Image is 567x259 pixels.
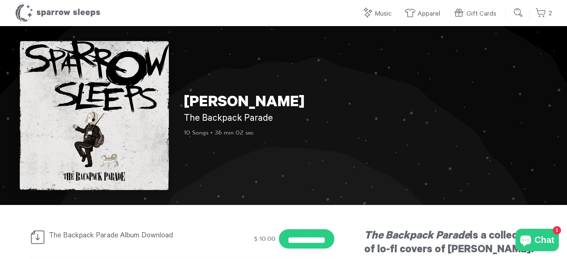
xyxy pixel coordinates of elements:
a: Apparel [404,6,444,22]
h1: [PERSON_NAME] [184,94,318,113]
h1: Sparrow Sleeps [15,4,101,22]
div: $ 10.00 [253,232,277,246]
a: Music [362,6,395,22]
span: is a collection of lo-fi covers of [PERSON_NAME]. [364,231,537,256]
h2: The Backpack Parade [184,113,318,126]
p: 10 Songs • 36 min 02 sec [184,129,318,137]
a: Gift Cards [453,6,500,22]
em: The Backpack Parade [364,231,470,243]
inbox-online-store-chat: Shopify online store chat [513,229,561,253]
input: Submit [511,5,526,20]
div: The Backpack Parade Album Download [30,229,187,245]
img: The Backpack Parade [20,41,169,190]
a: 2 [535,6,552,22]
